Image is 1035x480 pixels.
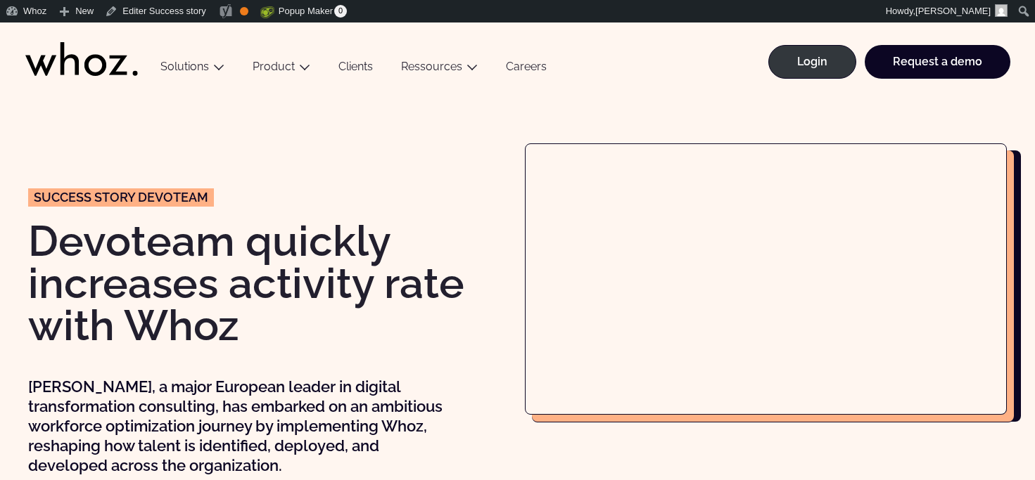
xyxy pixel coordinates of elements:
[253,60,295,73] a: Product
[28,220,511,346] h1: Devoteam quickly increases activity rate with Whoz
[768,45,856,79] a: Login
[387,60,492,79] button: Ressources
[239,60,324,79] button: Product
[28,377,462,475] p: [PERSON_NAME], a major European leader in digital transformation consulting, has embarked on an a...
[526,144,1007,414] iframe: Devoteam’s leap from spreadsheets to record activity rates (full version)
[492,60,561,79] a: Careers
[240,7,248,15] div: OK
[334,5,347,18] span: 0
[324,60,387,79] a: Clients
[146,22,1010,93] div: Main
[865,45,1010,79] a: Request a demo
[401,60,462,73] a: Ressources
[34,191,208,204] span: Success story Devoteam
[915,6,991,16] span: [PERSON_NAME]
[146,60,239,79] button: Solutions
